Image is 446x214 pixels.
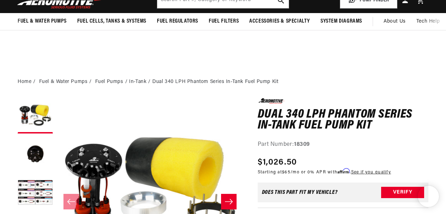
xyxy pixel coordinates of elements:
[381,187,424,198] button: Verify
[258,109,428,131] h1: Dual 340 LPH Phantom Series In-Tank Fuel Pump Kit
[152,13,203,30] summary: Fuel Regulators
[63,194,79,209] button: Slide left
[411,13,445,30] summary: Tech Help
[18,137,53,172] button: Load image 2 in gallery view
[18,18,67,25] span: Fuel & Water Pumps
[18,176,53,211] button: Load image 3 in gallery view
[315,13,367,30] summary: System Diagrams
[129,78,152,86] li: In-Tank
[77,18,146,25] span: Fuel Cells, Tanks & Systems
[12,13,72,30] summary: Fuel & Water Pumps
[72,13,152,30] summary: Fuel Cells, Tanks & Systems
[258,140,428,149] div: Part Number:
[209,18,239,25] span: Fuel Filters
[351,170,391,174] a: See if you qualify - Learn more about Affirm Financing (opens in modal)
[262,190,338,195] div: Does This part fit My vehicle?
[258,156,297,169] span: $1,026.50
[203,13,244,30] summary: Fuel Filters
[320,18,362,25] span: System Diagrams
[157,18,198,25] span: Fuel Regulators
[384,19,406,24] span: About Us
[95,78,123,86] a: Fuel Pumps
[18,98,53,133] button: Load image 1 in gallery view
[294,142,310,147] strong: 18309
[249,18,310,25] span: Accessories & Specialty
[221,194,237,209] button: Slide right
[18,78,428,86] nav: breadcrumbs
[39,78,88,86] a: Fuel & Water Pumps
[378,13,411,30] a: About Us
[18,78,31,86] a: Home
[152,78,278,86] li: Dual 340 LPH Phantom Series In-Tank Fuel Pump Kit
[282,170,291,174] span: $65
[258,169,391,176] p: Starting at /mo or 0% APR with .
[337,168,350,174] span: Affirm
[416,18,440,25] span: Tech Help
[244,13,315,30] summary: Accessories & Specialty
